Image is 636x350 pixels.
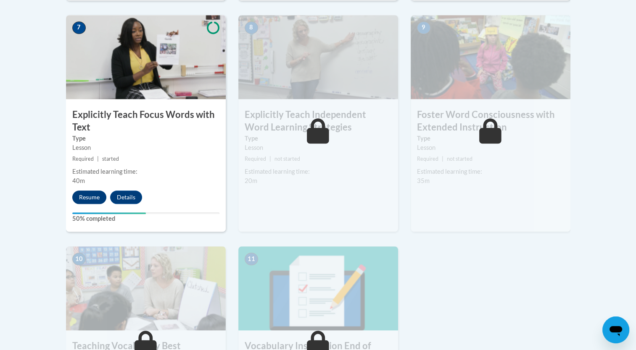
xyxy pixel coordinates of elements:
[411,15,570,99] img: Course Image
[269,156,271,162] span: |
[245,134,392,143] label: Type
[66,246,226,330] img: Course Image
[238,15,398,99] img: Course Image
[66,15,226,99] img: Course Image
[102,156,119,162] span: started
[72,21,86,34] span: 7
[66,108,226,134] h3: Explicitly Teach Focus Words with Text
[417,143,564,152] div: Lesson
[447,156,472,162] span: not started
[72,156,94,162] span: Required
[72,191,106,204] button: Resume
[245,253,258,265] span: 11
[274,156,300,162] span: not started
[417,167,564,176] div: Estimated learning time:
[245,21,258,34] span: 8
[602,316,629,343] iframe: Button to launch messaging window
[417,156,438,162] span: Required
[72,253,86,265] span: 10
[72,214,219,223] label: 50% completed
[72,212,146,214] div: Your progress
[72,143,219,152] div: Lesson
[417,177,430,184] span: 35m
[72,134,219,143] label: Type
[417,134,564,143] label: Type
[97,156,99,162] span: |
[72,177,85,184] span: 40m
[238,108,398,134] h3: Explicitly Teach Independent Word Learning Strategies
[245,143,392,152] div: Lesson
[417,21,430,34] span: 9
[411,108,570,134] h3: Foster Word Consciousness with Extended Instruction
[245,177,257,184] span: 20m
[72,167,219,176] div: Estimated learning time:
[245,167,392,176] div: Estimated learning time:
[442,156,443,162] span: |
[238,246,398,330] img: Course Image
[110,191,142,204] button: Details
[245,156,266,162] span: Required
